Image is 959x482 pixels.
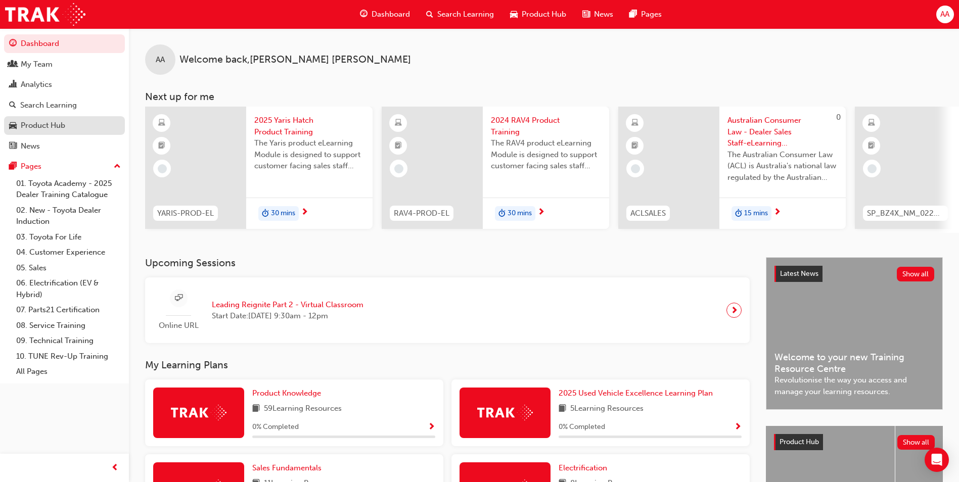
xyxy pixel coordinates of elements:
span: news-icon [9,142,17,151]
span: Show Progress [734,423,742,432]
a: Search Learning [4,96,125,115]
span: The Yaris product eLearning Module is designed to support customer facing sales staff with introd... [254,137,364,172]
span: Product Hub [780,438,819,446]
span: YARIS-PROD-EL [157,208,214,219]
div: Search Learning [20,100,77,111]
span: 30 mins [271,208,295,219]
span: news-icon [582,8,590,21]
span: Leading Reignite Part 2 - Virtual Classroom [212,299,363,311]
img: Trak [171,405,226,420]
span: Search Learning [437,9,494,20]
button: Show Progress [428,421,435,433]
button: Show Progress [734,421,742,433]
span: Dashboard [372,9,410,20]
h3: Upcoming Sessions [145,257,750,269]
h3: My Learning Plans [145,359,750,371]
a: 09. Technical Training [12,333,125,349]
span: ACLSALES [630,208,666,219]
span: booktick-icon [631,139,638,153]
span: 2025 Used Vehicle Excellence Learning Plan [559,389,713,398]
a: 01. Toyota Academy - 2025 Dealer Training Catalogue [12,176,125,203]
a: My Team [4,55,125,74]
span: duration-icon [262,207,269,220]
span: learningRecordVerb_NONE-icon [867,164,877,173]
span: Australian Consumer Law - Dealer Sales Staff-eLearning module [727,115,838,149]
span: booktick-icon [868,139,875,153]
a: 08. Service Training [12,318,125,333]
span: booktick-icon [395,139,402,153]
a: 04. Customer Experience [12,245,125,260]
button: Show all [897,267,935,281]
a: 06. Electrification (EV & Hybrid) [12,275,125,302]
span: search-icon [9,101,16,110]
span: 30 mins [508,208,532,219]
a: Sales Fundamentals [252,462,326,474]
a: news-iconNews [574,4,621,25]
span: people-icon [9,60,17,69]
span: Show Progress [428,423,435,432]
span: Welcome to your new Training Resource Centre [774,352,934,374]
a: 07. Parts21 Certification [12,302,125,318]
span: learningRecordVerb_NONE-icon [394,164,403,173]
a: 03. Toyota For Life [12,229,125,245]
a: Product HubShow all [774,434,935,450]
span: 0 % Completed [559,421,605,433]
span: 59 Learning Resources [264,403,342,415]
span: booktick-icon [158,139,165,153]
span: The RAV4 product eLearning Module is designed to support customer facing sales staff with introdu... [491,137,601,172]
span: book-icon [252,403,260,415]
button: Pages [4,157,125,176]
span: next-icon [730,303,738,317]
span: learningRecordVerb_NONE-icon [631,164,640,173]
span: duration-icon [735,207,742,220]
span: 15 mins [744,208,768,219]
a: YARIS-PROD-EL2025 Yaris Hatch Product TrainingThe Yaris product eLearning Module is designed to s... [145,107,373,229]
a: News [4,137,125,156]
a: car-iconProduct Hub [502,4,574,25]
a: All Pages [12,364,125,379]
span: Product Hub [522,9,566,20]
img: Trak [5,3,85,26]
a: Product Knowledge [252,388,325,399]
span: Product Knowledge [252,389,321,398]
div: Product Hub [21,120,65,131]
button: DashboardMy TeamAnalyticsSearch LearningProduct HubNews [4,32,125,157]
a: search-iconSearch Learning [418,4,502,25]
span: Welcome back , [PERSON_NAME] [PERSON_NAME] [179,54,411,66]
div: Analytics [21,79,52,90]
span: up-icon [114,160,121,173]
span: SP_BZ4X_NM_0224_EL01 [867,208,944,219]
span: learningResourceType_ELEARNING-icon [868,117,875,130]
span: AA [156,54,165,66]
span: pages-icon [629,8,637,21]
a: 02. New - Toyota Dealer Induction [12,203,125,229]
a: Electrification [559,462,611,474]
h3: Next up for me [129,91,959,103]
span: guage-icon [9,39,17,49]
a: Latest NewsShow allWelcome to your new Training Resource CentreRevolutionise the way you access a... [766,257,943,410]
a: pages-iconPages [621,4,670,25]
span: RAV4-PROD-EL [394,208,449,219]
img: Trak [477,405,533,420]
div: News [21,140,40,152]
span: car-icon [9,121,17,130]
span: learningRecordVerb_NONE-icon [158,164,167,173]
span: News [594,9,613,20]
span: 5 Learning Resources [570,403,644,415]
a: 10. TUNE Rev-Up Training [12,349,125,364]
span: Pages [641,9,662,20]
span: learningResourceType_ELEARNING-icon [395,117,402,130]
span: learningResourceType_ELEARNING-icon [158,117,165,130]
span: Online URL [153,320,204,331]
span: search-icon [426,8,433,21]
a: Analytics [4,75,125,94]
div: Pages [21,161,41,172]
a: Product Hub [4,116,125,135]
button: AA [936,6,954,23]
span: learningResourceType_ELEARNING-icon [631,117,638,130]
span: chart-icon [9,80,17,89]
span: car-icon [510,8,518,21]
span: guage-icon [360,8,368,21]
